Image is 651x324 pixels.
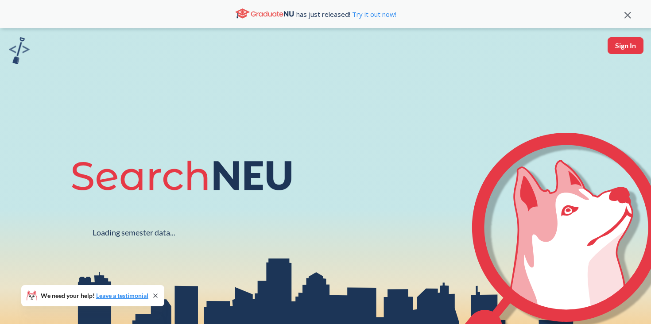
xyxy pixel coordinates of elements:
[9,37,30,67] a: sandbox logo
[9,37,30,64] img: sandbox logo
[608,37,643,54] button: Sign In
[41,293,148,299] span: We need your help!
[93,228,175,238] div: Loading semester data...
[96,292,148,299] a: Leave a testimonial
[296,9,396,19] span: has just released!
[350,10,396,19] a: Try it out now!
